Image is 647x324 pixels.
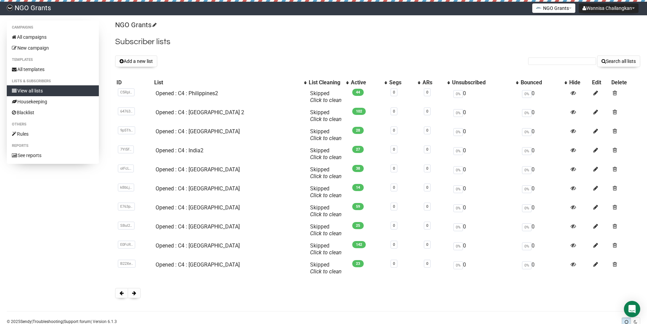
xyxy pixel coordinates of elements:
[156,147,203,154] a: Opened : C4 : India2
[519,106,568,125] td: 0
[522,109,532,117] span: 0%
[115,21,156,29] a: NGO Grants
[519,144,568,164] td: 0
[156,261,240,268] a: Opened : C4 : [GEOGRAPHIC_DATA]
[519,221,568,240] td: 0
[352,203,364,210] span: 59
[310,116,342,122] a: Click to clean
[453,166,463,174] span: 0%
[310,242,342,256] span: Skipped
[156,242,240,249] a: Opened : C4 : [GEOGRAPHIC_DATA]
[156,223,240,230] a: Opened : C4 : [GEOGRAPHIC_DATA]
[7,64,99,75] a: All templates
[453,90,463,98] span: 0%
[7,150,99,161] a: See reports
[426,166,428,171] a: 0
[426,128,428,133] a: 0
[116,79,152,86] div: ID
[118,88,134,96] span: C5RpI..
[118,184,134,191] span: kBbLj..
[388,78,421,87] th: Segs: No sort applied, activate to apply an ascending sort
[426,204,428,209] a: 0
[624,301,640,317] div: Open Intercom Messenger
[310,204,342,218] span: Skipped
[592,79,609,86] div: Edit
[423,79,444,86] div: ARs
[352,260,364,267] span: 23
[451,259,519,278] td: 0
[352,184,364,191] span: 14
[451,221,519,240] td: 0
[451,183,519,202] td: 0
[522,166,532,174] span: 0%
[310,268,342,275] a: Click to clean
[310,173,342,180] a: Click to clean
[310,211,342,218] a: Click to clean
[536,5,541,11] img: 2.png
[310,249,342,256] a: Click to clean
[451,240,519,259] td: 0
[352,146,364,153] span: 27
[451,125,519,144] td: 0
[451,164,519,183] td: 0
[118,241,135,249] span: E0FcR..
[156,128,240,135] a: Opened : C4 : [GEOGRAPHIC_DATA]
[451,202,519,221] td: 0
[579,3,639,13] button: Wannisa Chailangkan
[310,109,342,122] span: Skipped
[156,166,240,173] a: Opened : C4 : [GEOGRAPHIC_DATA]
[522,185,532,193] span: 0%
[352,108,366,115] span: 102
[7,96,99,107] a: Housekeeping
[519,259,568,278] td: 0
[421,78,451,87] th: ARs: No sort applied, activate to apply an ascending sort
[7,23,99,32] li: Campaigns
[310,185,342,199] span: Skipped
[118,107,135,115] span: 64763..
[115,78,153,87] th: ID: No sort applied, sorting is disabled
[118,165,134,172] span: olFcL..
[310,166,342,180] span: Skipped
[426,147,428,152] a: 0
[154,79,300,86] div: List
[393,261,395,266] a: 0
[20,319,32,324] a: Sendy
[310,90,342,103] span: Skipped
[453,223,463,231] span: 0%
[453,147,463,155] span: 0%
[426,90,428,95] a: 0
[521,79,561,86] div: Bounced
[310,261,342,275] span: Skipped
[118,203,135,210] span: E763p..
[33,319,63,324] a: Troubleshooting
[156,204,240,211] a: Opened : C4 : [GEOGRAPHIC_DATA]
[522,223,532,231] span: 0%
[393,166,395,171] a: 0
[310,97,342,103] a: Click to clean
[7,120,99,129] li: Others
[156,109,244,116] a: Opened : C4 : [GEOGRAPHIC_DATA] 2
[519,202,568,221] td: 0
[349,78,388,87] th: Active: No sort applied, activate to apply an ascending sort
[426,242,428,247] a: 0
[426,109,428,114] a: 0
[393,90,395,95] a: 0
[156,90,218,97] a: Opened : C4 : Philippines2
[7,85,99,96] a: View all lists
[453,185,463,193] span: 0%
[309,79,343,86] div: List Cleaning
[118,146,134,153] span: 7Yl5F..
[310,147,342,160] span: Skipped
[451,78,519,87] th: Unsubscribed: No sort applied, activate to apply an ascending sort
[389,79,414,86] div: Segs
[522,261,532,269] span: 0%
[7,129,99,139] a: Rules
[453,109,463,117] span: 0%
[522,147,532,155] span: 0%
[393,185,395,190] a: 0
[426,261,428,266] a: 0
[393,147,395,152] a: 0
[115,55,157,67] button: Add a new list
[7,77,99,85] li: Lists & subscribers
[7,107,99,118] a: Blacklist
